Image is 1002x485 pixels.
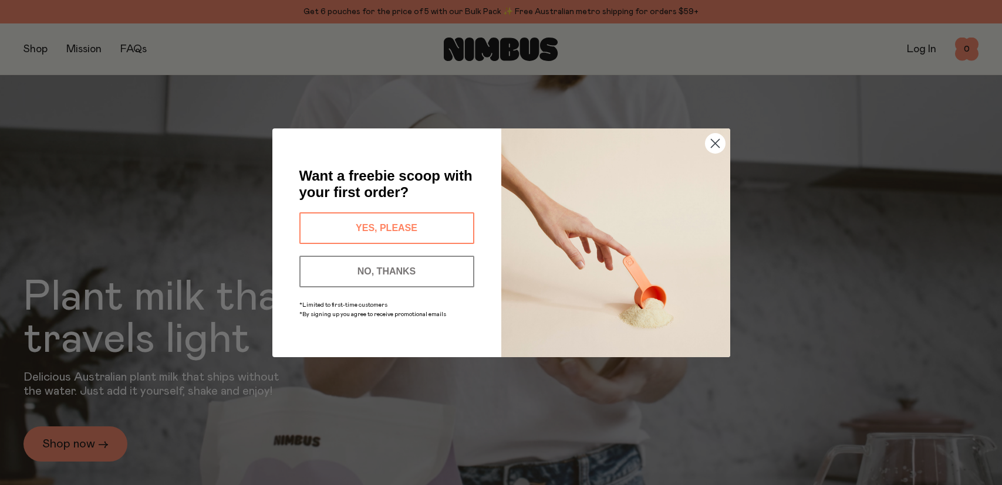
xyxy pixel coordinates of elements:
button: Close dialog [705,133,726,154]
span: *Limited to first-time customers [299,302,387,308]
span: Want a freebie scoop with your first order? [299,168,473,200]
button: NO, THANKS [299,256,474,287]
img: c0d45117-8e62-4a02-9742-374a5db49d45.jpeg [501,128,730,357]
span: *By signing up you agree to receive promotional emails [299,311,446,317]
button: YES, PLEASE [299,212,474,244]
